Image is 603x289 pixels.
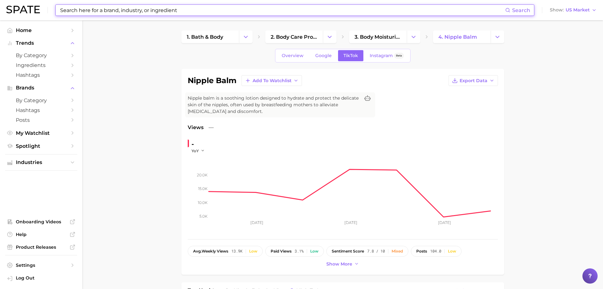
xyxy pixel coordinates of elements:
[282,53,304,58] span: Overview
[407,30,420,43] button: Change Category
[249,249,257,253] div: Low
[5,260,77,270] a: Settings
[16,107,66,113] span: Hashtags
[396,53,402,58] span: Beta
[16,160,66,165] span: Industries
[332,249,364,253] span: sentiment score
[187,34,223,40] span: 1. bath & body
[239,30,253,43] button: Change Category
[16,62,66,68] span: Ingredients
[5,217,77,227] a: Onboarding Videos
[349,30,407,43] a: 3. body moisturizing products
[491,30,504,43] button: Change Category
[271,34,317,40] span: 2. body care products
[16,130,66,136] span: My Watchlist
[550,8,564,12] span: Show
[253,78,292,83] span: Add to Watchlist
[209,124,214,131] span: —
[566,8,590,12] span: US Market
[310,249,318,253] div: Low
[326,246,408,257] button: sentiment score7.8 / 10Mixed
[367,249,385,253] span: 7.8 / 10
[370,53,393,58] span: Instagram
[460,78,487,83] span: Export Data
[438,220,451,225] tspan: [DATE]
[433,30,491,43] a: 4. nipple balm
[181,30,239,43] a: 1. bath & body
[16,85,66,91] span: Brands
[449,75,498,86] button: Export Data
[6,6,40,13] img: SPATE
[5,105,77,115] a: Hashtags
[310,50,337,61] a: Google
[16,97,66,103] span: by Category
[192,148,199,154] span: YoY
[295,249,304,253] span: 3.1%
[16,117,66,123] span: Posts
[338,50,363,61] a: TikTok
[198,186,208,191] tspan: 15.0k
[5,60,77,70] a: Ingredients
[16,40,66,46] span: Trends
[512,7,530,13] span: Search
[276,50,309,61] a: Overview
[411,246,462,257] button: posts104.0Low
[265,246,324,257] button: paid views3.1%Low
[188,95,360,115] span: Nipple balm is a soothing lotion designed to hydrate and protect the delicate skin of the nipples...
[5,115,77,125] a: Posts
[5,50,77,60] a: by Category
[188,77,236,84] h1: nipple balm
[5,38,77,48] button: Trends
[16,275,72,281] span: Log Out
[355,34,401,40] span: 3. body moisturizing products
[198,200,208,205] tspan: 10.0k
[16,244,66,250] span: Product Releases
[271,249,292,253] span: paid views
[416,249,427,253] span: posts
[392,249,403,253] div: Mixed
[188,124,204,131] span: Views
[16,232,66,237] span: Help
[5,273,77,284] a: Log out. Currently logged in with e-mail laura.cordero@emersongroup.com.
[16,143,66,149] span: Spotlight
[343,53,358,58] span: TikTok
[193,249,202,253] abbr: average
[5,83,77,93] button: Brands
[438,34,477,40] span: 4. nipple balm
[323,30,336,43] button: Change Category
[193,249,228,253] span: weekly views
[364,50,409,61] a: InstagramBeta
[5,242,77,252] a: Product Releases
[242,75,302,86] button: Add to Watchlist
[188,246,263,257] button: avg.weekly views13.9kLow
[192,139,209,149] div: -
[5,141,77,151] a: Spotlight
[315,53,332,58] span: Google
[326,261,352,267] span: Show more
[16,27,66,33] span: Home
[231,249,242,253] span: 13.9k
[5,95,77,105] a: by Category
[5,128,77,138] a: My Watchlist
[60,5,505,16] input: Search here for a brand, industry, or ingredient
[344,220,357,225] tspan: [DATE]
[430,249,441,253] span: 104.0
[16,52,66,58] span: by Category
[548,6,598,14] button: ShowUS Market
[16,262,66,268] span: Settings
[5,70,77,80] a: Hashtags
[265,30,323,43] a: 2. body care products
[16,72,66,78] span: Hashtags
[448,249,456,253] div: Low
[325,260,361,268] button: Show more
[5,25,77,35] a: Home
[250,220,263,225] tspan: [DATE]
[192,148,205,154] button: YoY
[16,219,66,225] span: Onboarding Videos
[5,158,77,167] button: Industries
[197,173,208,177] tspan: 20.0k
[5,230,77,239] a: Help
[199,214,208,219] tspan: 5.0k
